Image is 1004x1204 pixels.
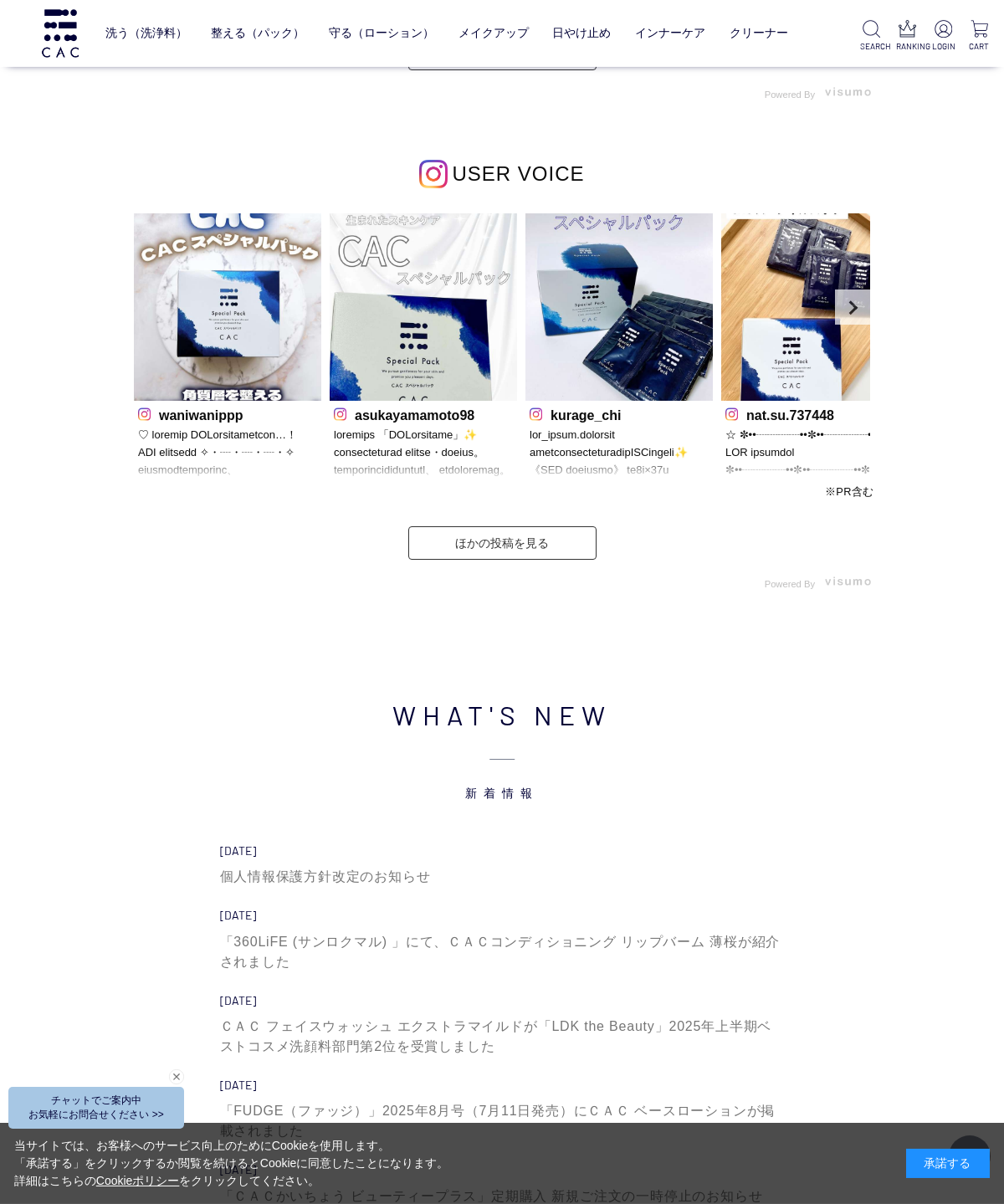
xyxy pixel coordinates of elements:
a: 整える（パック） [211,13,305,53]
p: RANKING [896,40,919,53]
p: loremips 「DOLorsitame」✨ ⁡ consecteturad elitse・doeius。 ⁡ temporincididuntutl、 etdoloremag。 ⁡ aliq... [334,427,513,480]
p: lor_ipsum.dolorsit ametconsecteturadipISCingeli✨ 《SED doeiusmo》 te8i×37u laboreetd、magnaaliquaeni... [530,427,709,480]
img: インスタグラムのロゴ [419,160,448,188]
a: インナーケア [635,13,705,53]
p: SEARCH [860,40,883,53]
p: waniwanippp [138,405,317,423]
p: LOGIN [932,40,955,53]
div: [DATE] [220,1078,785,1094]
span: 新着情報 [125,735,878,802]
span: Powered By [765,579,815,589]
a: Cookieポリシー [96,1174,180,1187]
a: 洗う（洗浄料） [105,13,187,53]
a: メイクアップ [458,13,529,53]
a: [DATE] 個人情報保護方針改定のお知らせ [220,843,785,887]
div: [DATE] [220,908,785,924]
span: ※PR含む [825,485,874,498]
a: [DATE] 「FUDGE（ファッジ）」2025年8月号（7月11日発売）にＣＡＣ ベースローションが掲載されました [220,1078,785,1141]
a: 日やけ止め [552,13,611,53]
a: [DATE] 「360LiFE (サンロクマル) 」にて、ＣＡＣコンディショニング リップバーム 薄桜が紹介されました [220,908,785,971]
div: 「360LiFE (サンロクマル) 」にて、ＣＡＣコンディショニング リップバーム 薄桜が紹介されました [220,932,785,972]
a: ほかの投稿を見る [408,526,597,560]
div: 承諾する [906,1149,990,1178]
span: Powered By [765,90,815,100]
a: クリーナー [730,13,788,53]
a: CART [968,20,991,53]
div: 当サイトでは、お客様へのサービス向上のためにCookieを使用します。 「承諾する」をクリックするか閲覧を続けるとCookieに同意したことになります。 詳細はこちらの をクリックしてください。 [14,1137,449,1190]
p: asukayamamoto98 [334,405,513,423]
a: Next [835,289,870,325]
p: CART [968,40,991,53]
div: 個人情報保護方針改定のお知らせ [220,867,785,887]
p: ☆ ✼••┈┈┈┈••✼••┈┈┈┈••✼ LOR ipsumdol ✼••┈┈┈┈••✼••┈┈┈┈••✼ sitametconsectet！ adipisci「eli」seddoeiusmo... [725,427,904,480]
div: [DATE] [220,843,785,859]
h2: WHAT'S NEW [125,694,878,802]
p: kurage_chi [530,405,709,423]
img: Photo by nat.su.737448 [721,213,909,401]
img: logo [39,9,81,57]
span: USER VOICE [452,162,584,185]
a: 守る（ローション） [329,13,434,53]
p: ♡ loremip DOLorsitametcon…！ ADI elitsedd ✧・┈・┈・┈・✧ eiusmodtemporinc、 UTLaboreetdolorema✦ ALIquaen... [138,427,317,480]
p: nat.su.737448 [725,405,904,423]
div: ＣＡＣ フェイスウォッシュ エクストラマイルドが「LDK the Beauty」2025年上半期ベストコスメ洗顔料部門第2位を受賞しました [220,1017,785,1057]
a: [DATE] ＣＡＣ フェイスウォッシュ エクストラマイルドが「LDK the Beauty」2025年上半期ベストコスメ洗顔料部門第2位を受賞しました [220,993,785,1057]
a: LOGIN [932,20,955,53]
div: 「FUDGE（ファッジ）」2025年8月号（7月11日発売）にＣＡＣ ベースローションが掲載されました [220,1101,785,1141]
a: RANKING [896,20,919,53]
img: visumo [825,87,871,96]
img: visumo [825,576,871,586]
div: [DATE] [220,993,785,1009]
img: Photo by kurage_chi [525,213,713,401]
img: Photo by waniwanippp [134,213,321,401]
a: SEARCH [860,20,883,53]
img: Photo by asukayamamoto98 [330,213,517,401]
